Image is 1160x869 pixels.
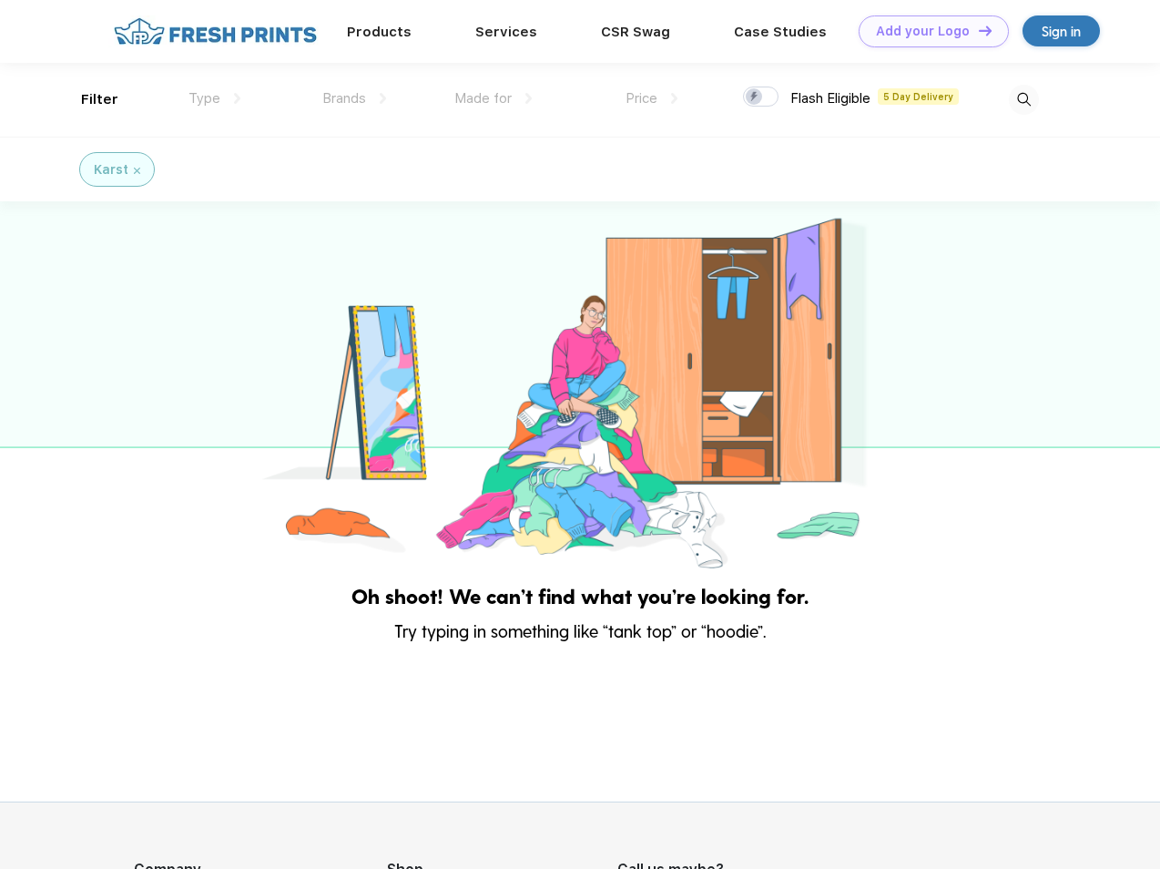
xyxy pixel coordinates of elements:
a: Products [347,24,412,40]
img: dropdown.png [525,93,532,104]
img: dropdown.png [234,93,240,104]
span: Made for [454,90,512,107]
a: Sign in [1023,15,1100,46]
img: fo%20logo%202.webp [108,15,322,47]
a: CSR Swag [601,24,670,40]
div: Add your Logo [876,24,970,39]
span: Brands [322,90,366,107]
img: dropdown.png [671,93,677,104]
span: 5 Day Delivery [878,88,959,105]
img: DT [979,26,992,36]
div: Filter [81,89,118,110]
img: dropdown.png [380,93,386,104]
span: Type [188,90,220,107]
img: desktop_search.svg [1009,85,1039,115]
div: Sign in [1042,21,1081,42]
a: Services [475,24,537,40]
span: Flash Eligible [790,90,870,107]
span: Price [626,90,657,107]
img: filter_cancel.svg [134,168,140,174]
div: Karst [94,160,128,179]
